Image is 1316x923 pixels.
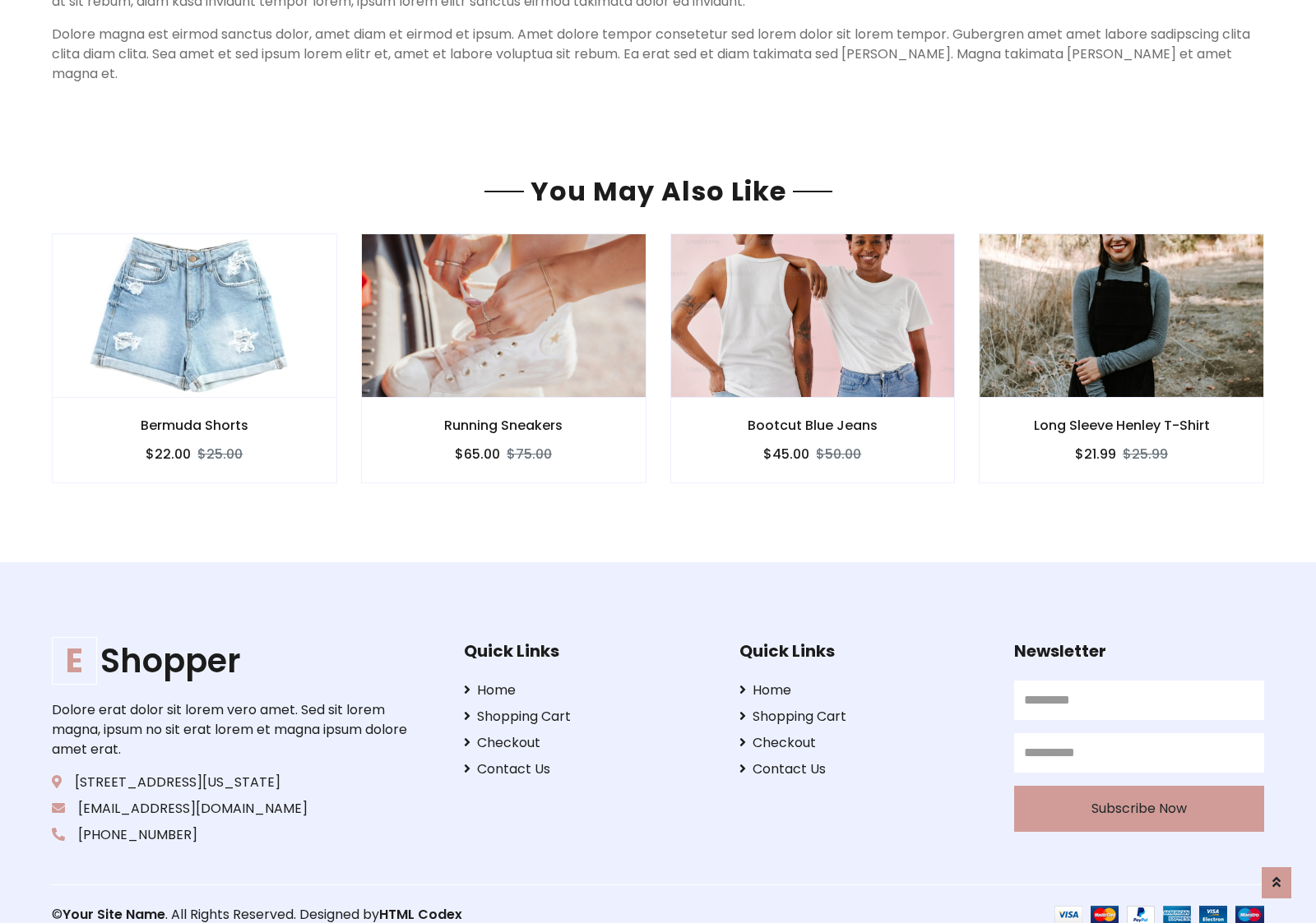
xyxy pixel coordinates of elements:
h6: $22.00 [146,446,191,462]
a: Contact Us [464,759,714,779]
h6: Bermuda Shorts [53,418,336,433]
a: EShopper [52,641,412,681]
a: Long Sleeve Henley T-Shirt $21.99$25.99 [979,233,1264,482]
h6: Long Sleeve Henley T-Shirt [980,418,1263,433]
p: Dolore magna est eirmod sanctus dolor, amet diam et eirmod et ipsum. Amet dolore tempor consetetu... [52,25,1264,84]
del: $50.00 [816,445,861,464]
a: Bootcut Blue Jeans $45.00$50.00 [670,233,956,482]
a: Bermuda Shorts $22.00$25.00 [52,233,337,482]
h6: $65.00 [455,446,500,462]
del: $25.00 [197,445,243,464]
h5: Quick Links [464,641,714,661]
del: $75.00 [507,445,552,464]
h5: Newsletter [1014,641,1264,661]
h5: Quick Links [739,641,989,661]
a: Shopping Cart [739,707,989,727]
a: Running Sneakers $65.00$75.00 [361,233,646,482]
h1: Shopper [52,641,412,681]
a: Shopping Cart [464,707,714,727]
button: Subscribe Now [1014,786,1264,832]
del: $25.99 [1123,445,1168,464]
span: E [52,637,97,685]
p: [PHONE_NUMBER] [52,825,412,845]
a: Home [464,681,714,700]
p: [EMAIL_ADDRESS][DOMAIN_NAME] [52,799,412,819]
a: Checkout [464,733,714,753]
h6: $45.00 [763,446,809,462]
a: Checkout [739,733,989,753]
a: Home [739,681,989,700]
span: You May Also Like [524,173,793,210]
h6: Running Sneakers [362,418,646,433]
a: Contact Us [739,759,989,779]
p: [STREET_ADDRESS][US_STATE] [52,773,412,792]
h6: Bootcut Blue Jeans [671,418,955,433]
p: Dolore erat dolor sit lorem vero amet. Sed sit lorem magna, ipsum no sit erat lorem et magna ipsu... [52,700,412,759]
h6: $21.99 [1075,446,1116,462]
